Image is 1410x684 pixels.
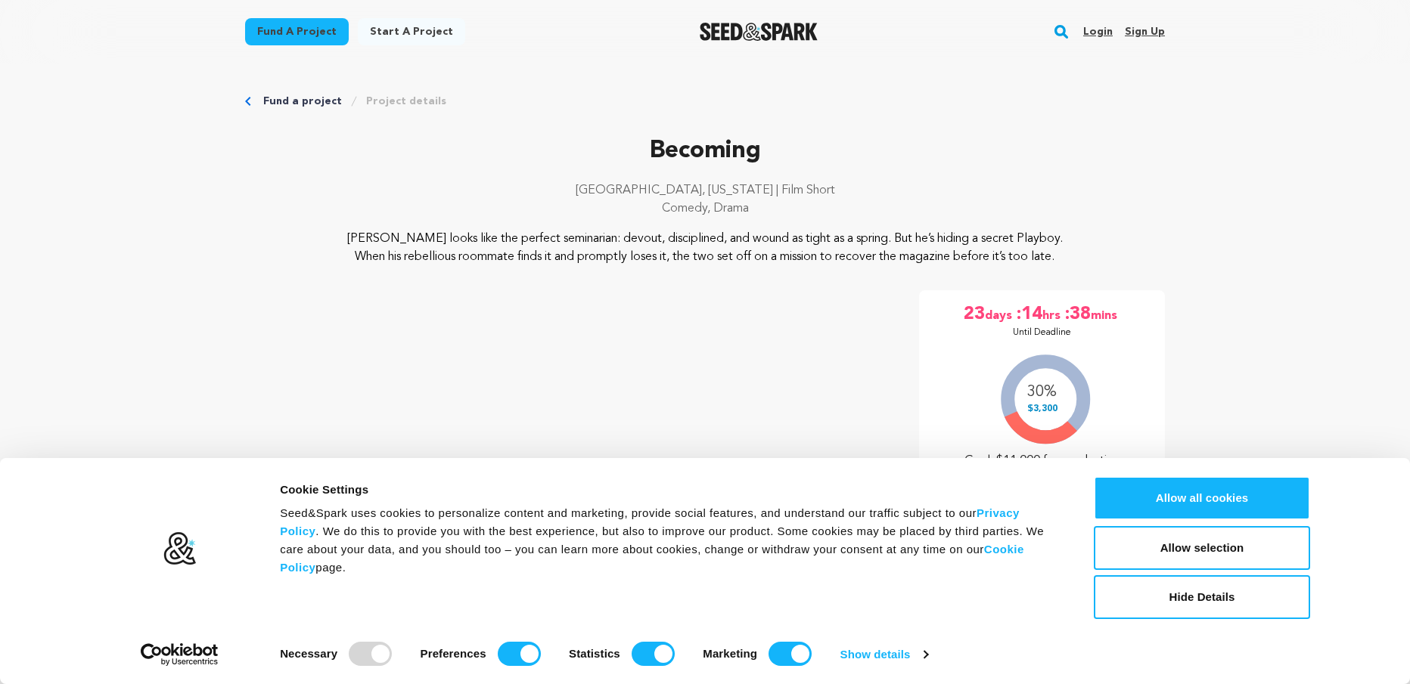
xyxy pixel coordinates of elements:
span: hrs [1042,302,1064,327]
a: Start a project [358,18,465,45]
button: Allow selection [1094,526,1310,570]
a: Seed&Spark Homepage [700,23,818,41]
span: days [985,302,1015,327]
a: Privacy Policy [280,506,1020,537]
legend: Consent Selection [279,636,280,636]
p: [GEOGRAPHIC_DATA], [US_STATE] | Film Short [245,181,1165,200]
strong: Statistics [569,647,620,660]
button: Allow all cookies [1094,476,1310,520]
a: Project details [366,94,446,109]
a: Login [1083,20,1113,44]
strong: Marketing [703,647,757,660]
span: mins [1091,302,1120,327]
a: Fund a project [263,94,342,109]
a: Usercentrics Cookiebot - opens in a new window [113,643,246,666]
p: Becoming [245,133,1165,169]
span: :38 [1064,302,1091,327]
a: Sign up [1125,20,1165,44]
img: Seed&Spark Logo Dark Mode [700,23,818,41]
span: 23 [964,302,985,327]
a: Show details [840,643,928,666]
div: Breadcrumb [245,94,1165,109]
span: :14 [1015,302,1042,327]
p: Comedy, Drama [245,200,1165,218]
strong: Preferences [421,647,486,660]
strong: Necessary [280,647,337,660]
img: logo [163,531,197,566]
p: [PERSON_NAME] looks like the perfect seminarian: devout, disciplined, and wound as tight as a spr... [337,230,1073,266]
div: Seed&Spark uses cookies to personalize content and marketing, provide social features, and unders... [280,504,1060,577]
p: Until Deadline [1013,327,1071,339]
a: Fund a project [245,18,349,45]
div: Cookie Settings [280,481,1060,499]
button: Hide Details [1094,575,1310,619]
